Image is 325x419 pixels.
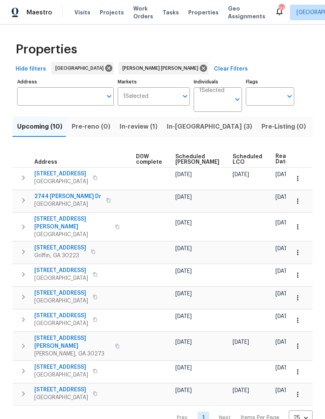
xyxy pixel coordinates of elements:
span: [DATE] [175,365,192,371]
span: [STREET_ADDRESS] [34,170,88,178]
button: Hide filters [12,62,49,76]
span: Work Orders [133,5,153,20]
span: In-review (1) [120,121,157,132]
span: [GEOGRAPHIC_DATA] [34,231,110,239]
span: [DATE] [276,365,292,371]
span: [STREET_ADDRESS] [34,386,88,394]
span: [DATE] [276,172,292,177]
span: [GEOGRAPHIC_DATA] [55,64,107,72]
span: [DATE] [233,172,249,177]
span: [DATE] [175,314,192,319]
span: Tasks [162,10,179,15]
span: [PERSON_NAME], GA 30273 [34,350,110,358]
span: Properties [16,46,77,53]
span: [GEOGRAPHIC_DATA] [34,394,88,401]
span: [DATE] [276,339,292,345]
span: Griffin, GA 30223 [34,252,86,260]
span: [DATE] [175,194,192,200]
span: [STREET_ADDRESS] [34,289,88,297]
span: [DATE] [175,291,192,297]
span: [DATE] [175,172,192,177]
button: Open [104,91,115,102]
span: In-[GEOGRAPHIC_DATA] (3) [167,121,252,132]
label: Address [17,80,114,84]
span: [DATE] [233,388,249,393]
span: 2744 [PERSON_NAME] Dr [34,193,101,200]
span: Pre-reno (0) [72,121,110,132]
span: [DATE] [175,388,192,393]
span: [DATE] [276,220,292,226]
span: [DATE] [276,291,292,297]
span: [GEOGRAPHIC_DATA] [34,297,88,305]
span: Scheduled [PERSON_NAME] [175,154,219,165]
div: [PERSON_NAME] [PERSON_NAME] [118,62,208,74]
span: Maestro [26,9,52,16]
span: Address [34,159,57,165]
div: [GEOGRAPHIC_DATA] [51,62,114,74]
span: 1 Selected [199,87,224,94]
button: Clear Filters [211,62,251,76]
span: [DATE] [175,339,192,345]
button: Open [284,91,295,102]
span: Pre-Listing (0) [261,121,306,132]
button: Open [232,94,243,105]
label: Flags [246,80,294,84]
span: [DATE] [276,194,292,200]
span: D0W complete [136,154,162,165]
span: [STREET_ADDRESS] [34,363,88,371]
span: [DATE] [175,246,192,251]
span: Geo Assignments [228,5,265,20]
button: Open [180,91,191,102]
span: Projects [100,9,124,16]
span: Properties [188,9,219,16]
span: [DATE] [175,269,192,274]
span: Upcoming (10) [17,121,62,132]
span: [STREET_ADDRESS] [34,312,88,320]
span: Visits [74,9,90,16]
span: [PERSON_NAME] [PERSON_NAME] [122,64,201,72]
span: [GEOGRAPHIC_DATA] [34,371,88,379]
span: [DATE] [276,269,292,274]
span: Hide filters [16,64,46,74]
div: 91 [279,5,284,12]
span: [DATE] [175,220,192,226]
span: Ready Date [276,154,293,164]
span: [DATE] [276,388,292,393]
span: [GEOGRAPHIC_DATA] [34,274,88,282]
span: [GEOGRAPHIC_DATA] [34,200,101,208]
label: Markets [118,80,190,84]
span: [STREET_ADDRESS] [34,267,88,274]
span: Scheduled LCO [233,154,262,165]
span: [GEOGRAPHIC_DATA] [34,178,88,186]
label: Individuals [194,80,242,84]
span: 1 Selected [123,93,148,100]
span: [STREET_ADDRESS][PERSON_NAME] [34,215,110,231]
span: [DATE] [276,314,292,319]
span: [GEOGRAPHIC_DATA] [34,320,88,327]
span: [STREET_ADDRESS][PERSON_NAME] [34,334,110,350]
span: [DATE] [233,339,249,345]
span: Clear Filters [214,64,248,74]
span: [STREET_ADDRESS] [34,244,86,252]
span: [DATE] [276,246,292,251]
